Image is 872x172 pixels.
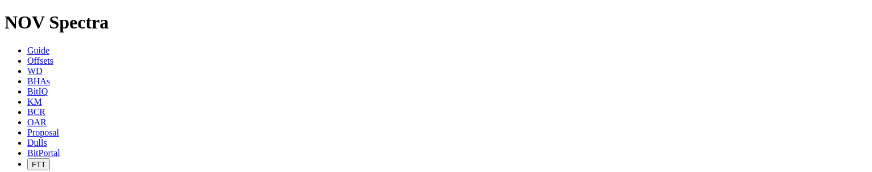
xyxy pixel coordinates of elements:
a: OAR [27,117,47,127]
a: KM [27,97,42,107]
a: Offsets [27,56,53,65]
h1: NOV Spectra [5,12,867,33]
a: Dulls [27,138,47,148]
a: BitPortal [27,148,60,158]
a: BitIQ [27,87,48,96]
span: FTT [32,160,45,169]
a: WD [27,66,43,76]
a: BCR [27,107,45,117]
a: Proposal [27,128,59,137]
button: FTT [27,158,50,170]
a: Guide [27,46,49,55]
a: BHAs [27,76,50,86]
